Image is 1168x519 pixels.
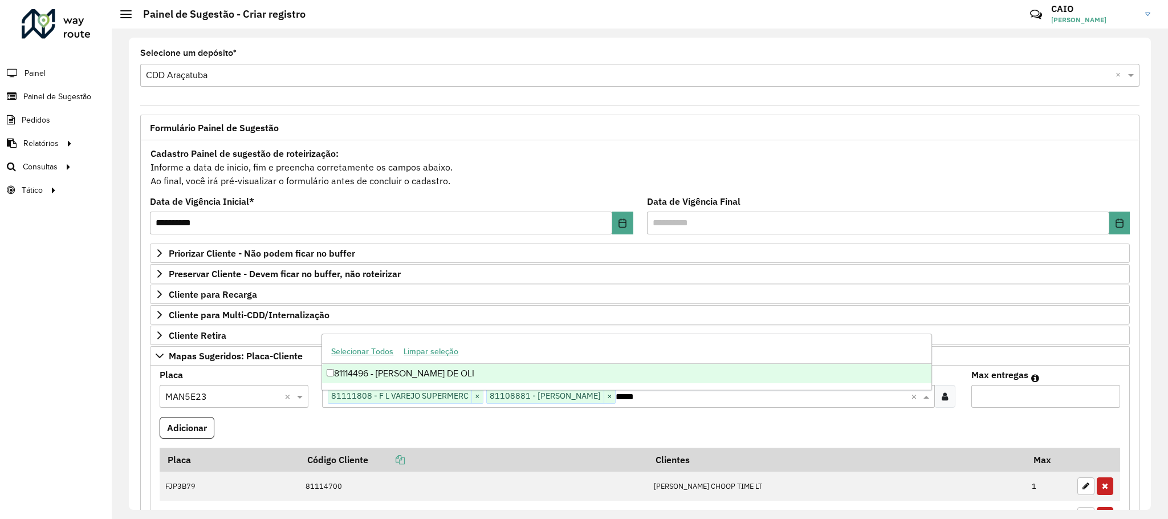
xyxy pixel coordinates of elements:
[160,448,299,472] th: Placa
[150,264,1130,283] a: Preservar Cliente - Devem ficar no buffer, não roteirizar
[169,310,329,319] span: Cliente para Multi-CDD/Internalização
[398,343,463,360] button: Limpar seleção
[23,161,58,173] span: Consultas
[150,194,254,208] label: Data de Vigência Inicial
[23,137,59,149] span: Relatórios
[487,389,604,403] span: 81108881 - [PERSON_NAME]
[160,472,299,501] td: FJP3B79
[132,8,306,21] h2: Painel de Sugestão - Criar registro
[169,331,226,340] span: Cliente Retira
[25,67,46,79] span: Painel
[1109,212,1130,234] button: Choose Date
[150,123,279,132] span: Formulário Painel de Sugestão
[1051,3,1137,14] h3: CAIO
[326,343,398,360] button: Selecionar Todos
[1051,15,1137,25] span: [PERSON_NAME]
[150,244,1130,263] a: Priorizar Cliente - Não podem ficar no buffer
[647,194,740,208] label: Data de Vigência Final
[284,390,294,403] span: Clear all
[1116,68,1125,82] span: Clear all
[321,334,931,390] ng-dropdown-panel: Options list
[1026,472,1072,501] td: 1
[368,454,405,465] a: Copiar
[150,346,1130,366] a: Mapas Sugeridos: Placa-Cliente
[648,472,1026,501] td: [PERSON_NAME] CHOOP TIME LT
[1031,374,1039,383] em: Máximo de clientes que serão colocados na mesma rota com os clientes informados
[648,448,1026,472] th: Clientes
[612,212,633,234] button: Choose Date
[1024,2,1048,27] a: Contato Rápido
[971,368,1028,382] label: Max entregas
[471,390,483,403] span: ×
[604,390,615,403] span: ×
[140,46,237,60] label: Selecione um depósito
[22,184,43,196] span: Tático
[299,448,648,472] th: Código Cliente
[22,114,50,126] span: Pedidos
[169,351,303,360] span: Mapas Sugeridos: Placa-Cliente
[169,249,355,258] span: Priorizar Cliente - Não podem ficar no buffer
[911,390,921,403] span: Clear all
[328,389,471,403] span: 81111808 - F L VAREJO SUPERMERC
[150,146,1130,188] div: Informe a data de inicio, fim e preencha corretamente os campos abaixo. Ao final, você irá pré-vi...
[150,326,1130,345] a: Cliente Retira
[150,285,1130,304] a: Cliente para Recarga
[299,472,648,501] td: 81114700
[160,417,214,439] button: Adicionar
[150,305,1130,325] a: Cliente para Multi-CDD/Internalização
[169,269,401,278] span: Preservar Cliente - Devem ficar no buffer, não roteirizar
[150,148,339,159] strong: Cadastro Painel de sugestão de roteirização:
[1026,448,1072,472] th: Max
[23,91,91,103] span: Painel de Sugestão
[160,368,183,382] label: Placa
[169,290,257,299] span: Cliente para Recarga
[322,364,931,383] div: 81114496 - [PERSON_NAME] DE OLI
